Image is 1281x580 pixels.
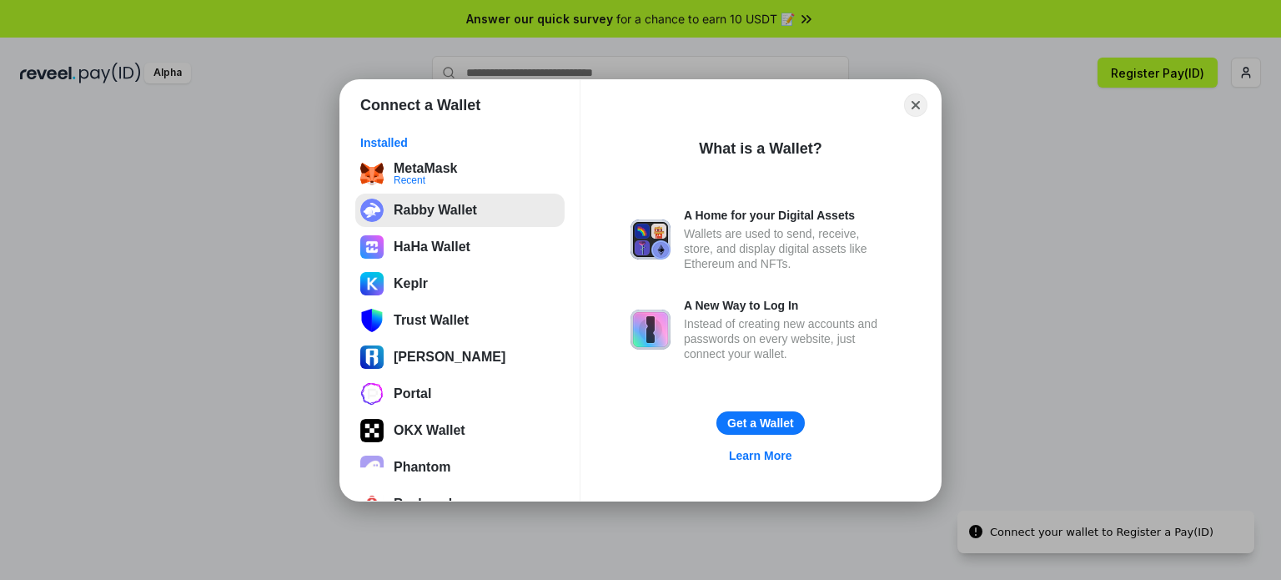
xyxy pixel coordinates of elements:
div: Learn More [729,448,791,463]
button: Backpack [355,487,565,521]
div: Keplr [394,276,428,291]
img: svg+xml;base64,PHN2ZyB3aWR0aD0iMzIiIGhlaWdodD0iMzIiIHZpZXdCb3g9IjAgMCAzMiAzMiIgZmlsbD0ibm9uZSIgeG... [360,199,384,222]
div: Phantom [394,460,450,475]
button: Phantom [355,451,565,484]
button: MetaMaskRecent [355,157,565,190]
img: 5VZ71FV6L7PA3gg3tXrdQ+DgLhC+75Wq3no69P3MC0NFQpx2lL04Ql9gHK1bRDjsSBIvScBnDTk1WrlGIZBorIDEYJj+rhdgn... [360,419,384,442]
div: [PERSON_NAME] [394,350,505,365]
div: Wallets are used to send, receive, store, and display digital assets like Ethereum and NFTs. [684,226,891,271]
div: MetaMask [394,160,457,175]
img: svg+xml;base64,PHN2ZyB3aWR0aD0iNTgiIGhlaWdodD0iNjUiIHZpZXdCb3g9IjAgMCA1OCA2NSIgZmlsbD0ibm9uZSIgeG... [360,309,384,332]
div: A New Way to Log In [684,298,891,313]
button: Keplr [355,267,565,300]
button: Trust Wallet [355,304,565,337]
img: epq2vO3P5aLWl15yRS7Q49p1fHTx2Sgh99jU3kfXv7cnPATIVQHAx5oQs66JWv3SWEjHOsb3kKgmE5WNBxBId7C8gm8wEgOvz... [360,456,384,479]
button: Close [904,93,927,117]
a: Learn More [719,445,801,467]
button: Rabby Wallet [355,194,565,227]
img: czlE1qaAbsgAAACV0RVh0ZGF0ZTpjcmVhdGUAMjAyNC0wNS0wN1QwMzo0NTo1MSswMDowMJbjUeUAAAAldEVYdGRhdGU6bW9k... [360,235,384,259]
img: svg+xml,%3Csvg%20xmlns%3D%22http%3A%2F%2Fwww.w3.org%2F2000%2Fsvg%22%20fill%3D%22none%22%20viewBox... [630,310,671,350]
img: svg+xml;base64,PHN2ZyB3aWR0aD0iMzUiIGhlaWdodD0iMzQiIHZpZXdCb3g9IjAgMCAzNSAzNCIgZmlsbD0ibm9uZSIgeG... [360,162,384,185]
div: What is a Wallet? [699,139,821,159]
button: Get a Wallet [716,411,805,435]
div: Rabby Wallet [394,203,477,218]
button: HaHa Wallet [355,230,565,264]
h1: Connect a Wallet [360,95,480,115]
div: A Home for your Digital Assets [684,208,891,223]
button: OKX Wallet [355,414,565,447]
div: HaHa Wallet [394,240,470,255]
img: 4BxBxKvl5W07cAAAAASUVORK5CYII= [360,492,384,516]
div: Instead of creating new accounts and passwords on every website, just connect your wallet. [684,316,891,361]
button: Portal [355,377,565,411]
div: Portal [394,386,431,401]
img: ByMCUfJCc2WaAAAAAElFTkSuQmCC [360,272,384,295]
img: svg+xml;base64,PHN2ZyB3aWR0aD0iMjYiIGhlaWdodD0iMjYiIHZpZXdCb3g9IjAgMCAyNiAyNiIgZmlsbD0ibm9uZSIgeG... [360,382,384,406]
div: Get a Wallet [727,416,794,431]
img: svg%3E%0A [360,345,384,369]
button: [PERSON_NAME] [355,340,565,374]
div: OKX Wallet [394,423,465,438]
div: Trust Wallet [394,313,469,328]
img: svg+xml,%3Csvg%20xmlns%3D%22http%3A%2F%2Fwww.w3.org%2F2000%2Fsvg%22%20fill%3D%22none%22%20viewBox... [630,219,671,260]
div: Recent [394,174,457,184]
div: Backpack [394,497,456,512]
div: Installed [360,135,560,150]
